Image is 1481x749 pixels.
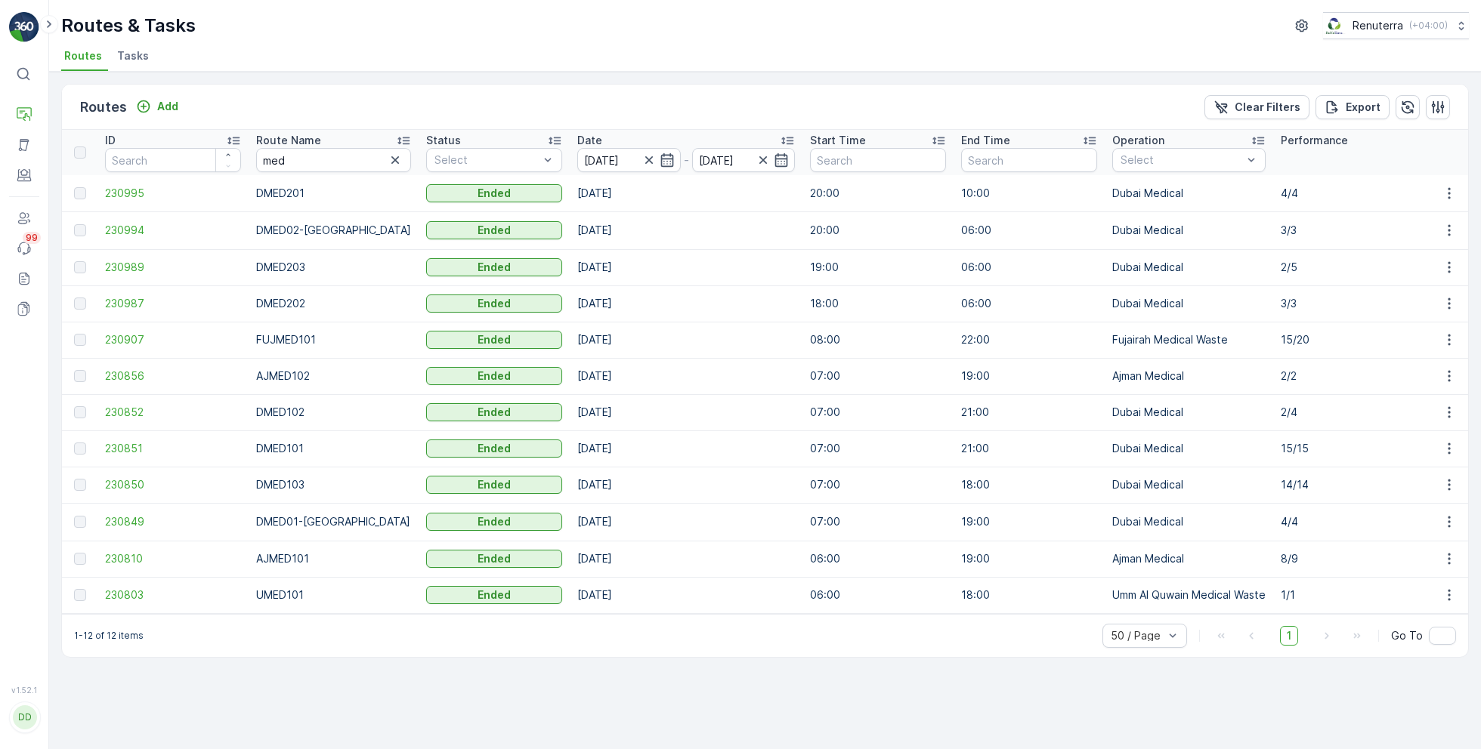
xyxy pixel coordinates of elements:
[1112,186,1266,201] p: Dubai Medical
[105,587,241,603] a: 230803
[810,332,946,347] p: 08:00
[426,403,562,421] button: Ended
[1280,626,1298,646] span: 1
[105,332,241,347] a: 230907
[256,405,411,420] p: DMED102
[810,296,946,311] p: 18:00
[478,405,511,420] p: Ended
[570,394,802,430] td: [DATE]
[74,479,86,491] div: Toggle Row Selected
[478,551,511,566] p: Ended
[570,430,802,467] td: [DATE]
[9,233,39,264] a: 99
[1281,296,1417,311] p: 3/3
[1409,20,1448,32] p: ( +04:00 )
[256,148,411,172] input: Search
[105,133,116,148] p: ID
[810,551,946,566] p: 06:00
[74,261,86,273] div: Toggle Row Selected
[570,211,802,249] td: [DATE]
[26,232,38,244] p: 99
[434,153,539,168] p: Select
[961,441,1097,456] p: 21:00
[105,477,241,492] a: 230850
[426,476,562,494] button: Ended
[105,405,241,420] span: 230852
[157,99,178,114] p: Add
[810,368,946,384] p: 07:00
[692,148,796,172] input: dd/mm/yyyy
[1316,95,1390,119] button: Export
[426,586,562,604] button: Ended
[74,630,144,642] p: 1-12 of 12 items
[570,175,802,211] td: [DATE]
[1281,186,1417,201] p: 4/4
[810,133,866,148] p: Start Time
[1281,514,1417,529] p: 4/4
[1346,100,1381,115] p: Export
[961,133,1010,148] p: End Time
[810,587,946,603] p: 06:00
[256,514,411,529] p: DMED01-[GEOGRAPHIC_DATA]
[961,296,1097,311] p: 06:00
[478,514,511,529] p: Ended
[810,477,946,492] p: 07:00
[961,368,1097,384] p: 19:00
[130,97,184,116] button: Add
[478,296,511,311] p: Ended
[105,441,241,456] a: 230851
[61,14,196,38] p: Routes & Tasks
[570,577,802,613] td: [DATE]
[74,224,86,236] div: Toggle Row Selected
[105,296,241,311] span: 230987
[74,406,86,418] div: Toggle Row Selected
[256,551,411,566] p: AJMED101
[1281,551,1417,566] p: 8/9
[810,148,946,172] input: Search
[256,368,411,384] p: AJMED102
[810,405,946,420] p: 07:00
[80,97,127,118] p: Routes
[74,553,86,565] div: Toggle Row Selected
[74,334,86,346] div: Toggle Row Selected
[478,186,511,201] p: Ended
[105,186,241,201] a: 230995
[426,133,461,148] p: Status
[1112,332,1266,347] p: Fujairah Medical Waste
[570,541,802,577] td: [DATE]
[1323,17,1347,34] img: Screenshot_2024-07-26_at_13.33.01.png
[105,223,241,238] a: 230994
[426,550,562,568] button: Ended
[74,187,86,199] div: Toggle Row Selected
[105,551,241,566] a: 230810
[256,441,411,456] p: DMED101
[74,516,86,528] div: Toggle Row Selected
[478,368,511,384] p: Ended
[256,332,411,347] p: FUJMED101
[426,184,562,202] button: Ended
[105,260,241,275] a: 230989
[256,587,411,603] p: UMED101
[1112,551,1266,566] p: Ajman Medical
[810,186,946,201] p: 20:00
[1281,587,1417,603] p: 1/1
[74,370,86,382] div: Toggle Row Selected
[105,368,241,384] a: 230856
[1235,100,1300,115] p: Clear Filters
[9,12,39,42] img: logo
[1112,514,1266,529] p: Dubai Medical
[256,223,411,238] p: DMED02-[GEOGRAPHIC_DATA]
[961,332,1097,347] p: 22:00
[961,186,1097,201] p: 10:00
[1112,405,1266,420] p: Dubai Medical
[961,587,1097,603] p: 18:00
[9,686,39,695] span: v 1.52.1
[1281,441,1417,456] p: 15/15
